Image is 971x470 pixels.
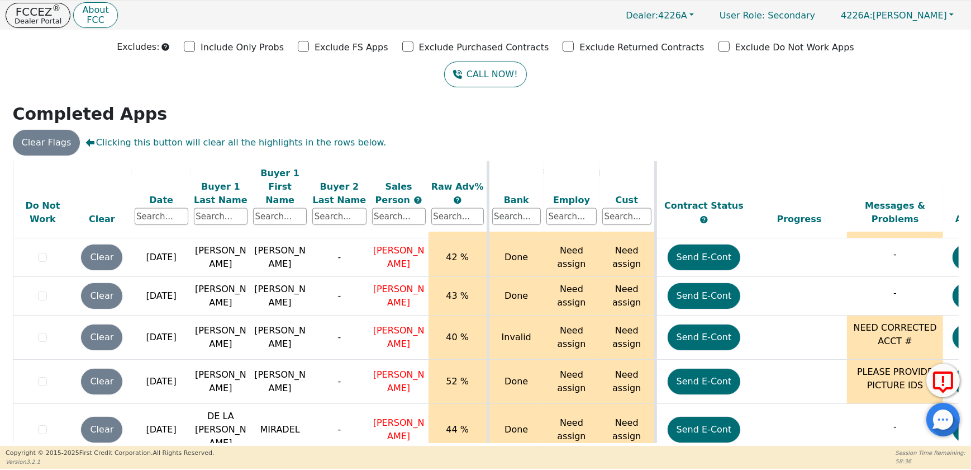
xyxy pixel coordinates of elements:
td: [PERSON_NAME] [250,238,310,277]
div: Cust [602,193,651,206]
button: Send E-Cont [668,369,741,394]
p: FCC [82,16,108,25]
sup: ® [53,3,61,13]
button: Dealer:4226A [614,7,706,24]
td: Done [488,360,544,404]
td: [PERSON_NAME] [191,238,250,277]
div: Buyer 1 Last Name [194,180,247,206]
span: 44 % [446,424,469,435]
td: MIRADEL [250,404,310,456]
p: Exclude Do Not Work Apps [735,41,854,54]
p: NEED CORRECTED ACCT # [850,321,940,348]
td: Done [488,404,544,456]
span: [PERSON_NAME] [373,284,425,308]
div: Clear [75,213,128,226]
td: Need assign [544,238,599,277]
button: FCCEZ®Dealer Portal [6,3,70,28]
button: AboutFCC [73,2,117,29]
td: - [310,360,369,404]
span: Clicking this button will clear all the highlights in the rows below. [85,136,386,149]
span: Dealer: [626,10,658,21]
span: [PERSON_NAME] [373,325,425,349]
span: [PERSON_NAME] [373,369,425,393]
span: 43 % [446,290,469,301]
p: Exclude Purchased Contracts [419,41,549,54]
strong: Completed Apps [13,104,168,124]
td: Need assign [599,277,655,316]
p: Secondary [708,4,826,26]
p: - [850,248,940,261]
span: [PERSON_NAME] [373,417,425,441]
div: Buyer 1 First Name [253,166,307,206]
button: Send E-Cont [668,417,741,443]
p: Exclude FS Apps [315,41,388,54]
span: User Role : [720,10,765,21]
button: Send E-Cont [668,245,741,270]
td: - [310,404,369,456]
button: Clear [81,417,122,443]
a: User Role: Secondary [708,4,826,26]
p: 58:36 [896,457,965,466]
td: Need assign [599,404,655,456]
td: [PERSON_NAME] [250,316,310,360]
input: Search... [492,208,541,225]
input: Search... [431,208,484,225]
button: Send E-Cont [668,283,741,309]
span: [PERSON_NAME] [373,245,425,269]
td: [PERSON_NAME] [250,277,310,316]
span: All Rights Reserved. [153,449,214,457]
button: CALL NOW! [444,62,526,87]
div: Bank [492,193,541,206]
input: Search... [546,208,597,225]
td: Need assign [599,316,655,360]
td: [DATE] [132,238,191,277]
p: - [850,286,940,300]
button: Clear Flags [13,130,80,156]
td: Need assign [599,238,655,277]
p: Include Only Probs [201,41,284,54]
input: Search... [312,208,366,225]
input: Search... [194,208,247,225]
button: Clear [81,369,122,394]
td: [DATE] [132,404,191,456]
input: Search... [135,208,188,225]
div: Date [135,193,188,206]
div: Buyer 2 Last Name [312,180,366,206]
input: Search... [372,208,426,225]
span: 52 % [446,376,469,387]
span: 4226A: [841,10,873,21]
td: [PERSON_NAME] [250,360,310,404]
div: Progress [754,213,845,226]
td: - [310,277,369,316]
td: Done [488,238,544,277]
p: PLEASE PROVIDE PICTURE IDS [850,365,940,392]
td: [PERSON_NAME] [191,316,250,360]
td: [DATE] [132,316,191,360]
p: Dealer Portal [15,17,61,25]
td: Need assign [544,316,599,360]
p: Exclude Returned Contracts [579,41,704,54]
p: Copyright © 2015- 2025 First Credit Corporation. [6,449,214,458]
td: - [310,316,369,360]
td: Done [488,277,544,316]
div: Employ [546,193,597,206]
td: Need assign [544,277,599,316]
td: [DATE] [132,360,191,404]
input: Search... [253,208,307,225]
p: Version 3.2.1 [6,458,214,466]
span: Contract Status [664,200,744,211]
button: Report Error to FCC [926,364,960,397]
div: Messages & Problems [850,199,940,226]
div: Do Not Work [16,199,70,226]
input: Search... [602,208,651,225]
td: - [310,238,369,277]
td: [PERSON_NAME] [191,360,250,404]
span: 4226A [626,10,687,21]
button: Send E-Cont [668,325,741,350]
button: 4226A:[PERSON_NAME] [829,7,965,24]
